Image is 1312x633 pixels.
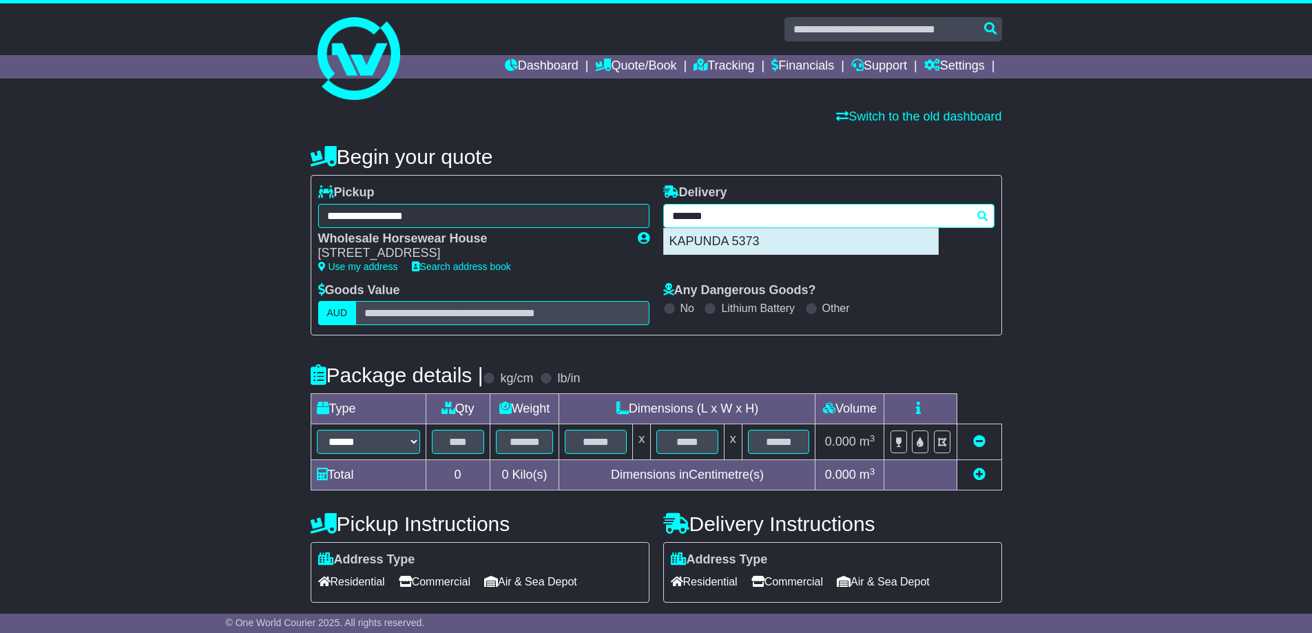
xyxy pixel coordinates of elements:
[973,468,986,481] a: Add new item
[412,261,511,272] a: Search address book
[311,460,426,490] td: Total
[426,394,490,424] td: Qty
[318,552,415,568] label: Address Type
[399,571,470,592] span: Commercial
[663,185,727,200] label: Delivery
[318,283,400,298] label: Goods Value
[318,571,385,592] span: Residential
[318,185,375,200] label: Pickup
[426,460,490,490] td: 0
[837,571,930,592] span: Air & Sea Depot
[822,302,850,315] label: Other
[318,301,357,325] label: AUD
[825,468,856,481] span: 0.000
[751,571,823,592] span: Commercial
[973,435,986,448] a: Remove this item
[721,302,795,315] label: Lithium Battery
[724,424,742,460] td: x
[311,364,483,386] h4: Package details |
[318,231,624,247] div: Wholesale Horsewear House
[559,460,815,490] td: Dimensions in Centimetre(s)
[226,617,425,628] span: © One World Courier 2025. All rights reserved.
[924,55,985,79] a: Settings
[836,110,1001,123] a: Switch to the old dashboard
[311,512,649,535] h4: Pickup Instructions
[663,512,1002,535] h4: Delivery Instructions
[664,229,938,255] div: KAPUNDA 5373
[484,571,577,592] span: Air & Sea Depot
[671,552,768,568] label: Address Type
[318,261,398,272] a: Use my address
[311,145,1002,168] h4: Begin your quote
[490,460,559,490] td: Kilo(s)
[663,204,995,228] typeahead: Please provide city
[633,424,651,460] td: x
[318,246,624,261] div: [STREET_ADDRESS]
[694,55,754,79] a: Tracking
[680,302,694,315] label: No
[490,394,559,424] td: Weight
[500,371,533,386] label: kg/cm
[825,435,856,448] span: 0.000
[505,55,579,79] a: Dashboard
[860,435,875,448] span: m
[559,394,815,424] td: Dimensions (L x W x H)
[860,468,875,481] span: m
[595,55,676,79] a: Quote/Book
[851,55,907,79] a: Support
[557,371,580,386] label: lb/in
[771,55,834,79] a: Financials
[870,433,875,444] sup: 3
[311,394,426,424] td: Type
[815,394,884,424] td: Volume
[501,468,508,481] span: 0
[663,283,816,298] label: Any Dangerous Goods?
[870,466,875,477] sup: 3
[671,571,738,592] span: Residential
